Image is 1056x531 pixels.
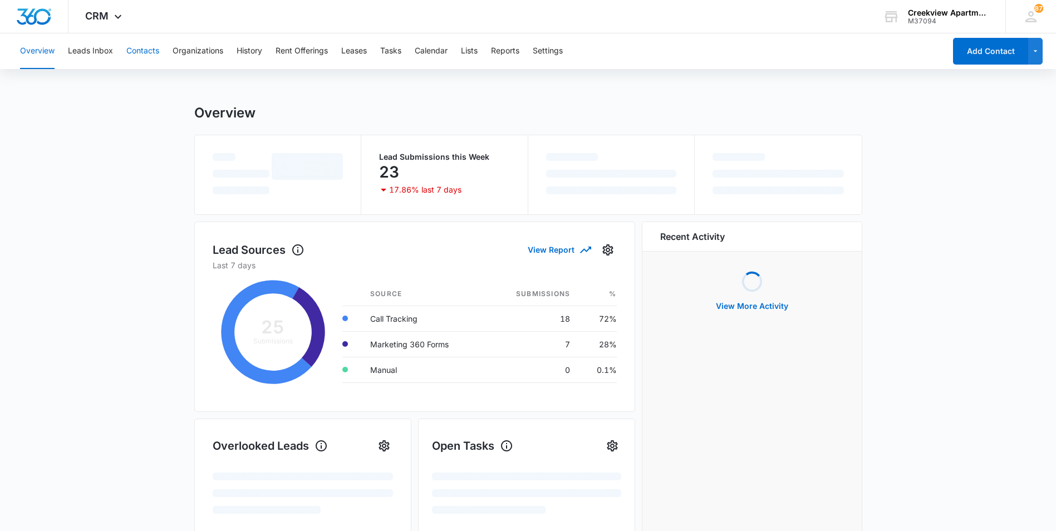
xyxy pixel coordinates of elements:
button: Leads Inbox [68,33,113,69]
button: Settings [533,33,563,69]
button: Leases [341,33,367,69]
div: account name [908,8,989,17]
button: Add Contact [953,38,1028,65]
button: Reports [491,33,519,69]
button: Calendar [415,33,448,69]
button: Contacts [126,33,159,69]
button: Tasks [380,33,401,69]
p: 23 [379,163,399,181]
h6: Recent Activity [660,230,725,243]
button: Lists [461,33,478,69]
td: 72% [579,306,616,331]
button: Organizations [173,33,223,69]
button: Settings [599,241,617,259]
td: Manual [361,357,486,382]
button: View More Activity [705,293,799,319]
td: 7 [486,331,579,357]
th: % [579,282,616,306]
td: Marketing 360 Forms [361,331,486,357]
h1: Overlooked Leads [213,437,328,454]
p: 17.86% last 7 days [389,186,461,194]
p: Lead Submissions this Week [379,153,510,161]
h1: Open Tasks [432,437,513,454]
div: notifications count [1034,4,1043,13]
p: Last 7 days [213,259,617,271]
span: 87 [1034,4,1043,13]
button: Settings [603,437,621,455]
th: Submissions [486,282,579,306]
td: 28% [579,331,616,357]
span: CRM [85,10,109,22]
div: account id [908,17,989,25]
td: Call Tracking [361,306,486,331]
button: Rent Offerings [276,33,328,69]
td: 0 [486,357,579,382]
button: Overview [20,33,55,69]
button: View Report [528,240,590,259]
button: Settings [375,437,393,455]
button: History [237,33,262,69]
h1: Overview [194,105,256,121]
h1: Lead Sources [213,242,304,258]
td: 0.1% [579,357,616,382]
th: Source [361,282,486,306]
td: 18 [486,306,579,331]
